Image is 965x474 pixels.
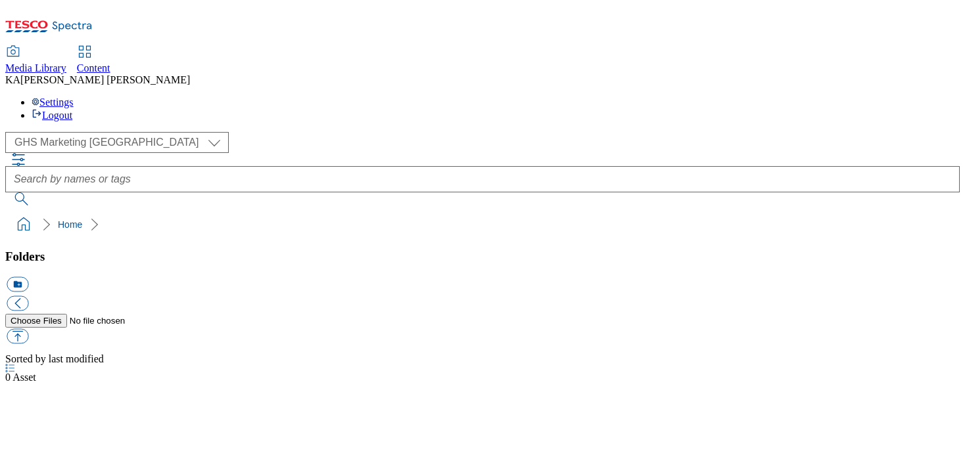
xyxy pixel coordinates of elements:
[20,74,190,85] span: [PERSON_NAME] [PERSON_NAME]
[5,353,104,364] span: Sorted by last modified
[58,219,82,230] a: Home
[77,62,110,74] span: Content
[5,372,12,383] span: 0
[5,212,960,237] nav: breadcrumb
[32,110,72,121] a: Logout
[5,74,20,85] span: KA
[5,372,36,383] span: Asset
[5,166,960,192] input: Search by names or tags
[13,214,34,235] a: home
[5,62,66,74] span: Media Library
[5,47,66,74] a: Media Library
[77,47,110,74] a: Content
[32,97,74,108] a: Settings
[5,249,960,264] h3: Folders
